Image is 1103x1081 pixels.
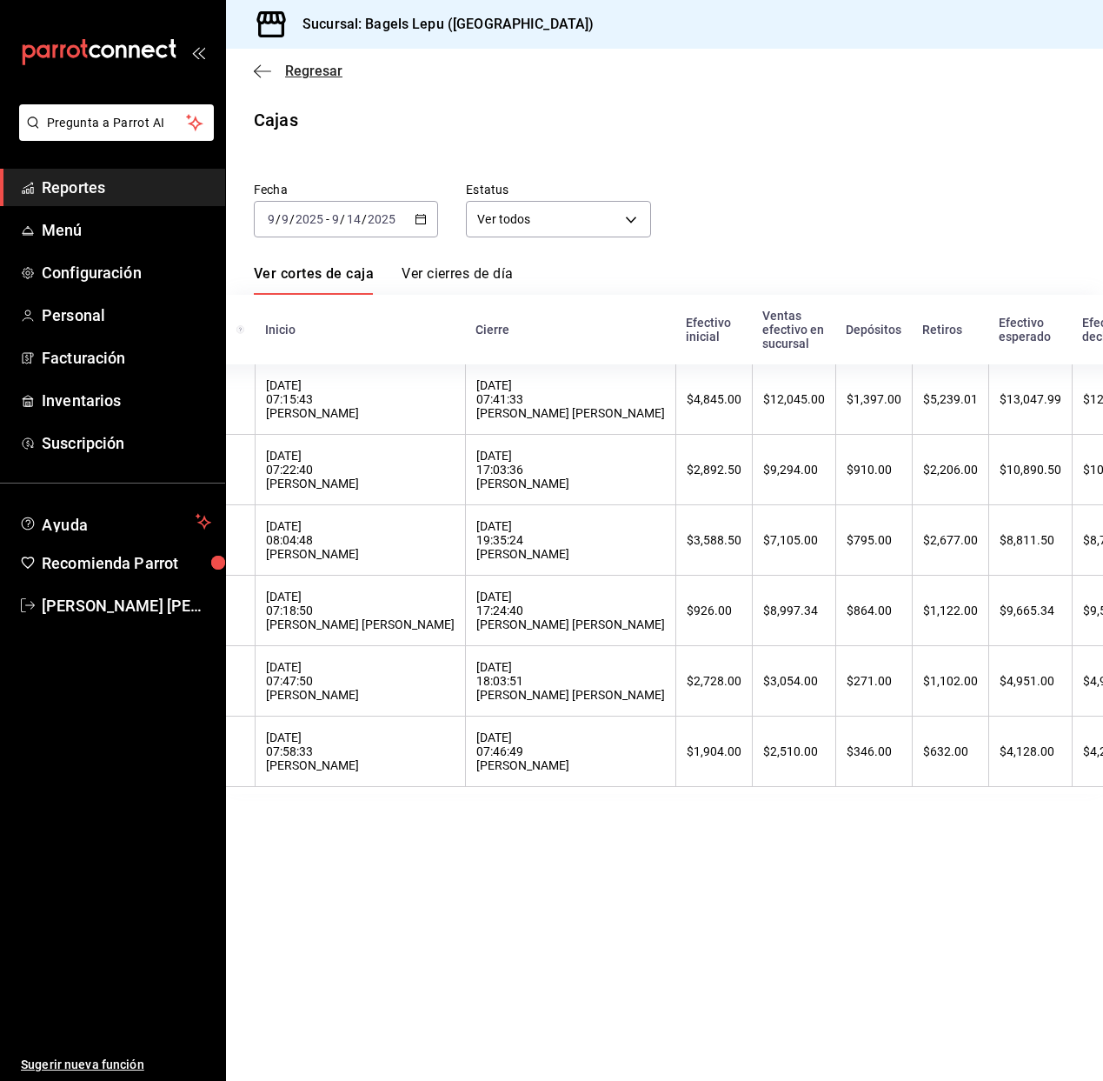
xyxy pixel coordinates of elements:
span: - [326,212,329,226]
div: [DATE] 07:18:50 [PERSON_NAME] [PERSON_NAME] [266,590,455,631]
div: $13,047.99 [1000,392,1061,406]
div: $3,054.00 [763,674,825,688]
div: Inicio [265,323,455,337]
div: [DATE] 07:22:40 [PERSON_NAME] [266,449,455,490]
button: Pregunta a Parrot AI [19,104,214,141]
a: Ver cierres de día [402,265,513,295]
div: navigation tabs [254,265,513,295]
span: [PERSON_NAME] [PERSON_NAME] [42,594,211,617]
div: $2,206.00 [923,463,978,477]
div: Depósitos [846,323,901,337]
label: Estatus [466,184,650,196]
button: open_drawer_menu [191,45,205,59]
input: -- [331,212,340,226]
span: / [289,212,295,226]
span: / [362,212,367,226]
span: Recomienda Parrot [42,551,211,575]
div: $9,665.34 [1000,604,1061,617]
input: ---- [295,212,324,226]
div: $2,677.00 [923,533,978,547]
div: $7,105.00 [763,533,825,547]
div: $1,122.00 [923,604,978,617]
div: $3,588.50 [687,533,741,547]
div: [DATE] 07:47:50 [PERSON_NAME] [266,660,455,702]
div: $2,728.00 [687,674,741,688]
span: Facturación [42,346,211,370]
span: Sugerir nueva función [21,1056,211,1074]
div: $864.00 [847,604,901,617]
div: Cajas [254,107,298,133]
svg: El número de cierre de día es consecutivo y consolida todos los cortes de caja previos en un únic... [236,323,244,337]
h3: Sucursal: Bagels Lepu ([GEOGRAPHIC_DATA]) [289,14,594,35]
input: -- [267,212,276,226]
div: [DATE] 17:03:36 [PERSON_NAME] [476,449,665,490]
div: $10,890.50 [1000,463,1061,477]
span: Menú [42,218,211,242]
span: Personal [42,304,211,327]
div: [DATE] 07:46:49 [PERSON_NAME] [476,731,665,772]
div: $4,951.00 [1000,674,1061,688]
a: Pregunta a Parrot AI [12,126,214,144]
div: [DATE] 07:58:33 [PERSON_NAME] [266,731,455,772]
div: $5,239.01 [923,392,978,406]
div: $9,294.00 [763,463,825,477]
div: $926.00 [687,604,741,617]
div: [DATE] 07:41:33 [PERSON_NAME] [PERSON_NAME] [476,378,665,420]
div: $1,102.00 [923,674,978,688]
span: Suscripción [42,431,211,455]
div: Retiros [922,323,978,337]
div: $2,892.50 [687,463,741,477]
button: Regresar [254,63,342,79]
span: Ayuda [42,511,189,532]
div: $8,997.34 [763,604,825,617]
input: ---- [367,212,396,226]
div: $8,811.50 [1000,533,1061,547]
span: Inventarios [42,389,211,412]
div: Efectivo esperado [999,316,1061,344]
div: [DATE] 08:04:48 [PERSON_NAME] [266,519,455,561]
span: / [276,212,281,226]
div: $271.00 [847,674,901,688]
span: / [340,212,345,226]
a: Ver cortes de caja [254,265,374,295]
div: [DATE] 07:15:43 [PERSON_NAME] [266,378,455,420]
input: -- [281,212,289,226]
div: $632.00 [923,744,978,758]
div: $346.00 [847,744,901,758]
div: $4,128.00 [1000,744,1061,758]
span: Pregunta a Parrot AI [47,114,187,132]
div: Cierre [475,323,665,337]
div: $1,397.00 [847,392,901,406]
span: Regresar [285,63,342,79]
div: $12,045.00 [763,392,825,406]
div: $4,845.00 [687,392,741,406]
div: Efectivo inicial [686,316,741,344]
div: $2,510.00 [763,744,825,758]
span: Reportes [42,176,211,199]
input: -- [346,212,362,226]
div: $1,904.00 [687,744,741,758]
div: [DATE] 17:24:40 [PERSON_NAME] [PERSON_NAME] [476,590,665,631]
div: Ventas efectivo en sucursal [762,309,825,350]
span: Configuración [42,261,211,284]
div: $795.00 [847,533,901,547]
div: [DATE] 19:35:24 [PERSON_NAME] [476,519,665,561]
label: Fecha [254,184,438,196]
div: Ver todos [466,201,650,237]
div: [DATE] 18:03:51 [PERSON_NAME] [PERSON_NAME] [476,660,665,702]
div: $910.00 [847,463,901,477]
